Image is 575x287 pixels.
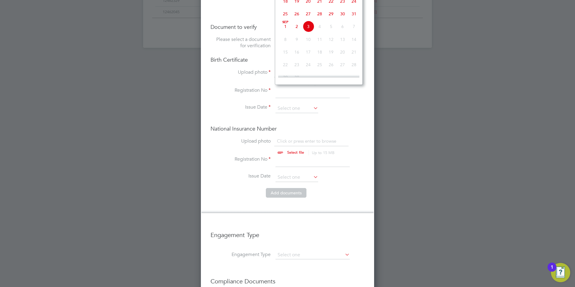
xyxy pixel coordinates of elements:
span: 29 [280,72,291,83]
span: 27 [303,8,314,20]
input: Select one [275,173,318,182]
span: 22 [280,59,291,70]
h4: Birth Certificate [211,56,364,63]
span: 7 [348,21,360,32]
label: Engagement Type [211,252,271,258]
span: 26 [325,59,337,70]
h4: Document to verify [211,23,364,30]
button: Open Resource Center, 1 new notification [551,263,570,282]
span: 17 [303,46,314,58]
span: 25 [280,8,291,20]
span: 23 [291,59,303,70]
span: 25 [314,59,325,70]
input: Select one [275,104,318,113]
span: 31 [348,8,360,20]
div: 1 [551,267,553,275]
span: 29 [325,8,337,20]
label: Registration No [211,156,271,162]
div: Birth Certificate [274,43,364,49]
span: 18 [314,46,325,58]
span: Sep [280,21,291,24]
span: s [300,190,302,196]
span: 3 [303,21,314,32]
span: 11 [314,34,325,45]
label: Upload photo [211,138,271,144]
span: 26 [291,8,303,20]
span: 1 [280,21,291,32]
span: 9 [291,34,303,45]
span: 12 [325,34,337,45]
h3: Engagement Type [211,225,364,239]
label: Please select a document for verification [211,36,271,49]
input: Select one [275,251,350,259]
div: Passport [274,36,364,43]
h3: Compliance Documents [211,271,364,285]
span: 4 [314,21,325,32]
button: Add documents [266,188,306,198]
span: 2 [291,21,303,32]
span: 28 [314,8,325,20]
span: 30 [291,72,303,83]
span: 24 [303,59,314,70]
span: 28 [348,59,360,70]
span: 10 [303,34,314,45]
span: 30 [337,8,348,20]
span: 19 [325,46,337,58]
span: 21 [348,46,360,58]
label: Issue Date [211,173,271,179]
label: Registration No [211,87,271,94]
span: 20 [337,46,348,58]
span: 16 [291,46,303,58]
span: 8 [280,34,291,45]
h4: National Insurance Number [211,125,364,132]
span: 15 [280,46,291,58]
span: 6 [337,21,348,32]
label: Issue Date [211,104,271,110]
span: 13 [337,34,348,45]
span: 5 [325,21,337,32]
span: 27 [337,59,348,70]
span: 14 [348,34,360,45]
label: Upload photo [211,69,271,76]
